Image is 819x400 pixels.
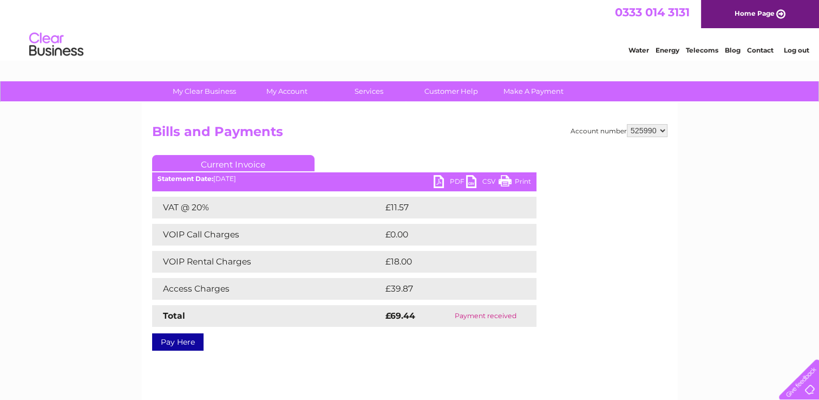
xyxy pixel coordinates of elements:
a: Contact [747,46,774,54]
td: VAT @ 20% [152,197,383,218]
a: Log out [783,46,809,54]
a: Current Invoice [152,155,315,171]
td: Access Charges [152,278,383,300]
td: £0.00 [383,224,512,246]
td: Payment received [435,305,536,327]
a: My Account [242,81,331,101]
a: Water [628,46,649,54]
a: Services [324,81,414,101]
h2: Bills and Payments [152,124,667,145]
td: VOIP Call Charges [152,224,383,246]
td: £39.87 [383,278,515,300]
div: Account number [571,124,667,137]
strong: £69.44 [385,311,415,321]
a: Print [499,175,531,191]
a: 0333 014 3131 [615,5,690,19]
td: VOIP Rental Charges [152,251,383,273]
strong: Total [163,311,185,321]
b: Statement Date: [158,175,213,183]
td: £18.00 [383,251,514,273]
div: [DATE] [152,175,536,183]
a: Telecoms [686,46,718,54]
a: PDF [434,175,466,191]
a: CSV [466,175,499,191]
a: Make A Payment [489,81,578,101]
a: Pay Here [152,333,204,351]
a: Customer Help [407,81,496,101]
a: My Clear Business [160,81,249,101]
a: Energy [656,46,679,54]
img: logo.png [29,28,84,61]
td: £11.57 [383,197,512,218]
div: Clear Business is a trading name of Verastar Limited (registered in [GEOGRAPHIC_DATA] No. 3667643... [154,6,666,53]
a: Blog [725,46,741,54]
